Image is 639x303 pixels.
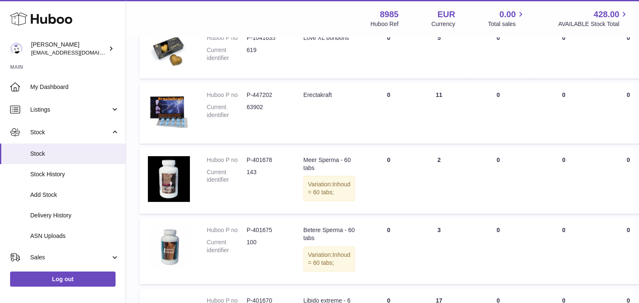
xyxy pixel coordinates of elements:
span: AVAILABLE Stock Total [558,20,629,28]
td: 0 [464,26,532,78]
span: Sales [30,253,110,261]
div: [PERSON_NAME] [31,41,107,57]
span: 0 [627,157,630,163]
td: 0 [532,83,595,144]
td: 2 [414,148,464,214]
dt: Huboo P no [207,156,247,164]
span: Stock [30,128,110,136]
dd: P-401675 [247,226,287,234]
span: 0 [627,227,630,233]
dt: Huboo P no [207,34,247,42]
div: Betere Sperma - 60 tabs [303,226,355,242]
dt: Current identifier [207,238,247,254]
img: product image [148,226,190,268]
td: 0 [464,83,532,144]
div: Love XL bonbons [303,34,355,42]
td: 11 [414,83,464,144]
dd: P-401678 [247,156,287,164]
td: 0 [464,148,532,214]
td: 0 [532,218,595,284]
span: ASN Uploads [30,232,119,240]
strong: 8985 [380,9,399,20]
span: Inhoud = 60 tabs; [308,251,350,266]
td: 0 [363,148,414,214]
td: 0 [363,83,414,144]
dt: Current identifier [207,46,247,62]
span: Total sales [488,20,525,28]
td: 0 [532,26,595,78]
dd: P-1041635 [247,34,287,42]
td: 0 [363,218,414,284]
a: 0.00 Total sales [488,9,525,28]
span: Listings [30,106,110,114]
strong: EUR [437,9,455,20]
dd: 619 [247,46,287,62]
dd: 100 [247,238,287,254]
td: 5 [414,26,464,78]
div: Erectakraft [303,91,355,99]
a: Log out [10,272,116,287]
span: Add Stock [30,191,119,199]
div: Huboo Ref [371,20,399,28]
div: Variation: [303,246,355,272]
img: product image [148,156,190,202]
span: 0.00 [500,9,516,20]
span: 0 [627,91,630,98]
span: Stock [30,150,119,158]
dd: 143 [247,168,287,184]
td: 0 [532,148,595,214]
dd: 63902 [247,103,287,119]
span: 0 [627,34,630,41]
img: info@dehaanlifestyle.nl [10,42,23,55]
a: 428.00 AVAILABLE Stock Total [558,9,629,28]
div: Variation: [303,176,355,201]
dt: Current identifier [207,168,247,184]
span: Stock History [30,170,119,178]
dt: Huboo P no [207,226,247,234]
dt: Huboo P no [207,91,247,99]
td: 0 [464,218,532,284]
td: 0 [363,26,414,78]
span: [EMAIL_ADDRESS][DOMAIN_NAME] [31,49,124,56]
span: My Dashboard [30,83,119,91]
span: Delivery History [30,212,119,219]
dd: P-447202 [247,91,287,99]
span: 428.00 [594,9,619,20]
img: product image [148,34,190,68]
div: Meer Sperma - 60 tabs [303,156,355,172]
div: Currency [431,20,455,28]
td: 3 [414,218,464,284]
img: product image [148,91,190,133]
dt: Current identifier [207,103,247,119]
